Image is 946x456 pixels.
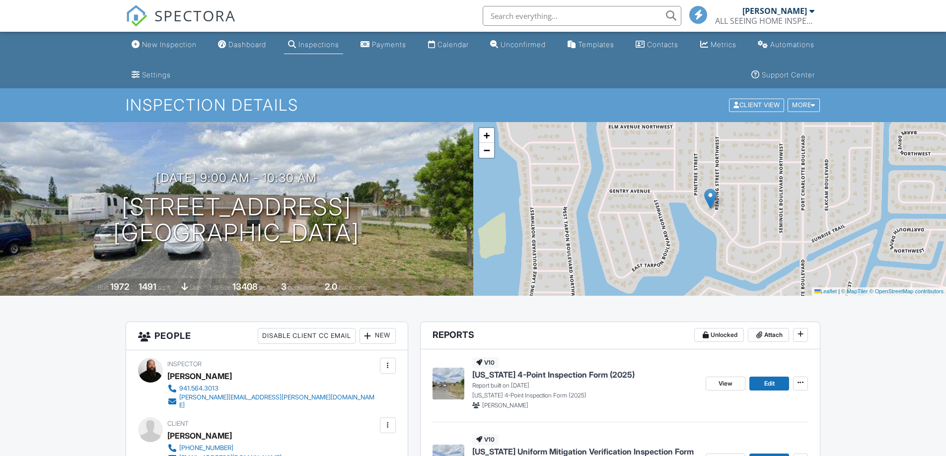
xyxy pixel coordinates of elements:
span: sq. ft. [158,284,172,291]
div: Calendar [437,40,469,49]
a: © OpenStreetMap contributors [870,288,944,294]
span: − [483,144,490,156]
div: More [788,99,820,112]
div: 2.0 [325,281,337,292]
a: Templates [564,36,618,54]
div: Settings [142,70,171,79]
h3: People [126,322,408,350]
a: SPECTORA [126,13,236,34]
div: Inspections [298,40,339,49]
a: Support Center [747,66,819,84]
a: Metrics [696,36,740,54]
a: Contacts [632,36,682,54]
div: New [360,328,396,344]
a: New Inspection [128,36,201,54]
span: sq.ft. [259,284,272,291]
span: Lot Size [210,284,231,291]
span: SPECTORA [154,5,236,26]
div: 1972 [110,281,129,292]
div: Contacts [647,40,678,49]
span: Client [167,420,189,427]
a: [PHONE_NUMBER] [167,443,282,453]
div: Disable Client CC Email [258,328,356,344]
a: Automations (Basic) [754,36,818,54]
div: [PERSON_NAME][EMAIL_ADDRESS][PERSON_NAME][DOMAIN_NAME] [179,393,377,409]
a: © MapTiler [841,288,868,294]
span: | [838,288,840,294]
div: Support Center [762,70,815,79]
a: Leaflet [814,288,837,294]
span: Built [98,284,109,291]
div: New Inspection [142,40,197,49]
div: Metrics [711,40,736,49]
a: [PERSON_NAME][EMAIL_ADDRESS][PERSON_NAME][DOMAIN_NAME] [167,393,377,409]
a: Zoom in [479,128,494,143]
div: 3 [281,281,287,292]
div: Unconfirmed [501,40,546,49]
h1: Inspection Details [126,96,821,114]
a: Calendar [424,36,473,54]
div: Client View [729,99,784,112]
div: 941.564.3013 [179,385,218,392]
a: Dashboard [214,36,270,54]
h1: [STREET_ADDRESS] [GEOGRAPHIC_DATA] [113,194,360,247]
a: 941.564.3013 [167,384,377,393]
div: 13408 [232,281,258,292]
div: 1491 [139,281,156,292]
div: Templates [578,40,614,49]
input: Search everything... [483,6,681,26]
img: Marker [704,189,717,209]
div: Dashboard [228,40,266,49]
img: The Best Home Inspection Software - Spectora [126,5,147,27]
a: Unconfirmed [486,36,550,54]
div: ALL SEEING HOME INSPECTION [715,16,814,26]
h3: [DATE] 9:00 am - 10:30 am [156,171,317,185]
span: Inspector [167,360,202,368]
span: bedrooms [288,284,315,291]
span: slab [190,284,201,291]
a: Inspections [284,36,343,54]
div: [PERSON_NAME] [167,369,232,384]
div: [PHONE_NUMBER] [179,444,233,452]
div: Payments [372,40,406,49]
span: + [483,129,490,141]
span: bathrooms [339,284,367,291]
div: [PERSON_NAME] [742,6,807,16]
a: Settings [128,66,175,84]
a: Payments [357,36,410,54]
a: Zoom out [479,143,494,158]
div: Automations [770,40,814,49]
a: Client View [728,101,787,108]
div: [PERSON_NAME] [167,428,232,443]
